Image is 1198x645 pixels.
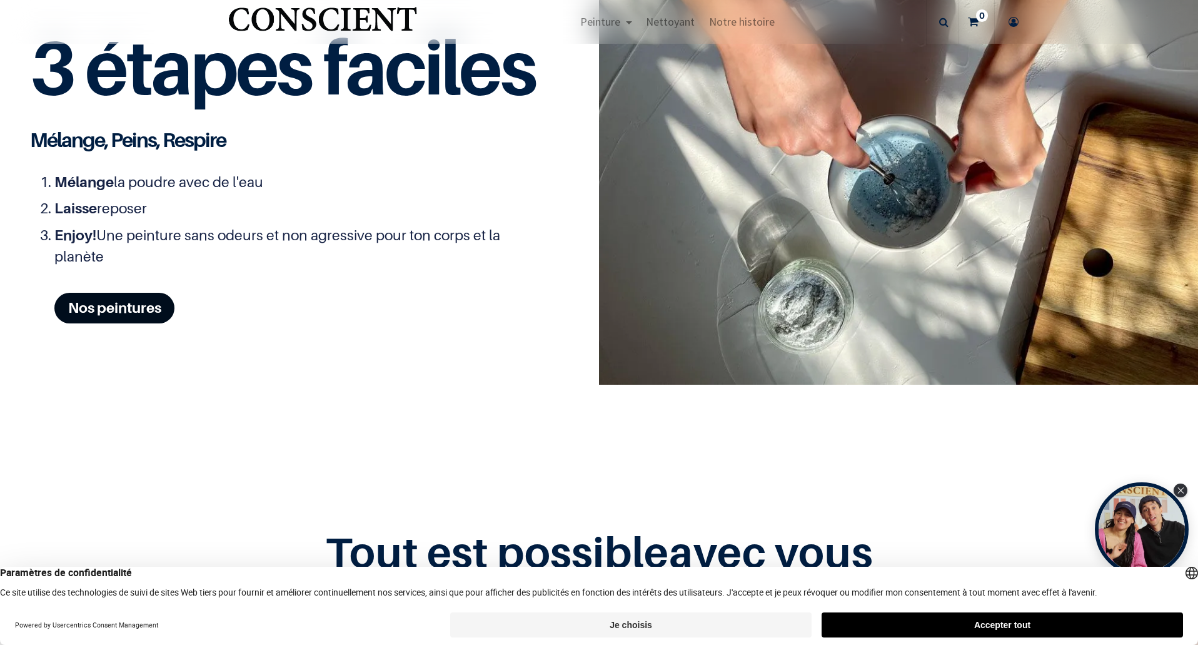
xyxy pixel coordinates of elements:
span: Peinture [580,14,620,29]
span: Enjoy! [54,226,96,243]
span: Mélange [54,173,114,190]
div: Close Tolstoy widget [1174,484,1187,497]
div: Tolstoy bubble widget [1095,482,1189,576]
span: Notre histoire [709,14,775,29]
a: Nos peintures [54,293,174,323]
div: Open Tolstoy [1095,482,1189,576]
sup: 0 [976,9,988,22]
li: la poudre avec de l'eau [54,171,525,193]
li: reposer [54,198,525,220]
span: Mélange, Peins, Respire [30,128,226,151]
span: Tout est possible [326,527,670,577]
li: Une peinture sans odeurs et non agressive pour ton corps et la planète [54,225,525,268]
div: Open Tolstoy widget [1095,482,1189,576]
span: Nettoyant [646,14,695,29]
iframe: Tidio Chat [1134,564,1192,623]
h2: avec vous [9,529,1189,575]
span: 3 étapes faciles [30,21,535,112]
span: Laisse [54,200,97,216]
